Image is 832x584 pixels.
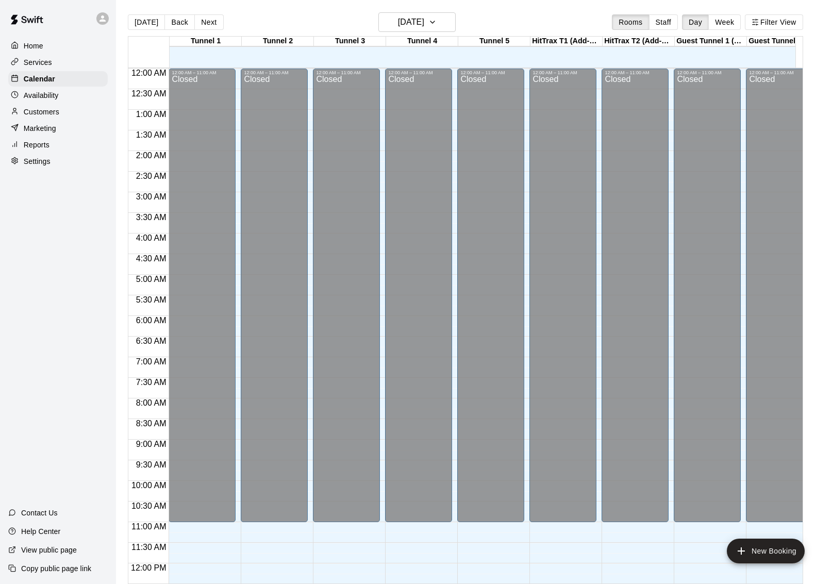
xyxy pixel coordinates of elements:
[194,14,223,30] button: Next
[602,69,669,522] div: 12:00 AM – 11:00 AM: Closed
[316,75,377,526] div: Closed
[24,57,52,68] p: Services
[134,192,169,201] span: 3:00 AM
[747,37,819,46] div: Guest Tunnel 2 (2 Maximum)
[460,75,521,526] div: Closed
[603,37,675,46] div: HitTrax T2 (Add-On Service)
[388,70,449,75] div: 12:00 AM – 11:00 AM
[385,69,452,522] div: 12:00 AM – 11:00 AM: Closed
[378,12,456,32] button: [DATE]
[129,89,169,98] span: 12:30 AM
[134,151,169,160] span: 2:00 AM
[244,70,305,75] div: 12:00 AM – 11:00 AM
[24,90,59,101] p: Availability
[134,398,169,407] span: 8:00 AM
[170,37,242,46] div: Tunnel 1
[675,37,747,46] div: Guest Tunnel 1 (2 Maximum)
[749,70,810,75] div: 12:00 AM – 11:00 AM
[530,37,603,46] div: HitTrax T1 (Add-On Service)
[134,460,169,469] span: 9:30 AM
[746,69,813,522] div: 12:00 AM – 11:00 AM: Closed
[749,75,810,526] div: Closed
[529,69,596,522] div: 12:00 AM – 11:00 AM: Closed
[134,130,169,139] span: 1:30 AM
[134,440,169,448] span: 9:00 AM
[134,172,169,180] span: 2:30 AM
[8,137,108,153] a: Reports
[745,14,803,30] button: Filter View
[129,522,169,531] span: 11:00 AM
[649,14,678,30] button: Staff
[8,38,108,54] a: Home
[533,70,593,75] div: 12:00 AM – 11:00 AM
[134,213,169,222] span: 3:30 AM
[674,69,741,522] div: 12:00 AM – 11:00 AM: Closed
[8,71,108,87] a: Calendar
[24,41,43,51] p: Home
[129,502,169,510] span: 10:30 AM
[21,563,91,574] p: Copy public page link
[241,69,308,522] div: 12:00 AM – 11:00 AM: Closed
[708,14,741,30] button: Week
[21,526,60,537] p: Help Center
[21,508,58,518] p: Contact Us
[134,419,169,428] span: 8:30 AM
[134,378,169,387] span: 7:30 AM
[24,123,56,134] p: Marketing
[8,55,108,70] a: Services
[677,70,738,75] div: 12:00 AM – 11:00 AM
[172,70,232,75] div: 12:00 AM – 11:00 AM
[24,156,51,166] p: Settings
[128,14,165,30] button: [DATE]
[134,254,169,263] span: 4:30 AM
[605,75,665,526] div: Closed
[8,88,108,103] a: Availability
[314,37,386,46] div: Tunnel 3
[134,295,169,304] span: 5:30 AM
[677,75,738,526] div: Closed
[533,75,593,526] div: Closed
[134,357,169,366] span: 7:00 AM
[21,545,77,555] p: View public page
[24,140,49,150] p: Reports
[134,110,169,119] span: 1:00 AM
[8,104,108,120] a: Customers
[129,543,169,552] span: 11:30 AM
[313,69,380,522] div: 12:00 AM – 11:00 AM: Closed
[134,233,169,242] span: 4:00 AM
[458,37,530,46] div: Tunnel 5
[386,37,458,46] div: Tunnel 4
[8,154,108,169] a: Settings
[388,75,449,526] div: Closed
[398,15,424,29] h6: [DATE]
[128,563,169,572] span: 12:00 PM
[727,539,805,563] button: add
[244,75,305,526] div: Closed
[134,337,169,345] span: 6:30 AM
[605,70,665,75] div: 12:00 AM – 11:00 AM
[457,69,524,522] div: 12:00 AM – 11:00 AM: Closed
[24,107,59,117] p: Customers
[612,14,649,30] button: Rooms
[242,37,314,46] div: Tunnel 2
[129,481,169,490] span: 10:00 AM
[8,121,108,136] a: Marketing
[164,14,195,30] button: Back
[134,275,169,283] span: 5:00 AM
[460,70,521,75] div: 12:00 AM – 11:00 AM
[172,75,232,526] div: Closed
[316,70,377,75] div: 12:00 AM – 11:00 AM
[134,316,169,325] span: 6:00 AM
[129,69,169,77] span: 12:00 AM
[169,69,236,522] div: 12:00 AM – 11:00 AM: Closed
[682,14,709,30] button: Day
[24,74,55,84] p: Calendar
